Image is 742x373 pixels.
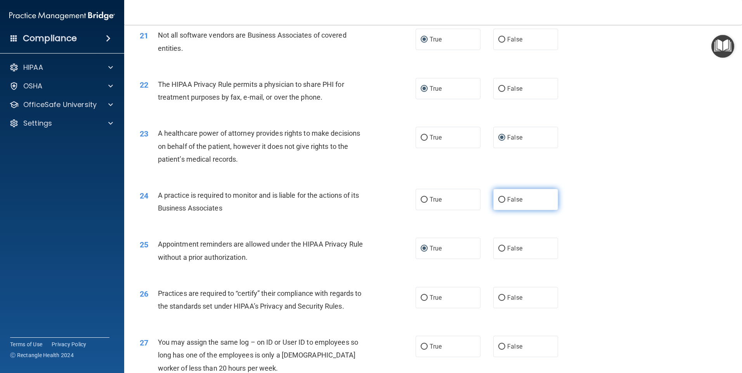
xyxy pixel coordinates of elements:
span: You may assign the same log – on ID or User ID to employees so long has one of the employees is o... [158,338,358,372]
span: True [430,343,442,350]
a: OfficeSafe University [9,100,113,109]
span: The HIPAA Privacy Rule permits a physician to share PHI for treatment purposes by fax, e-mail, or... [158,80,344,101]
span: Not all software vendors are Business Associates of covered entities. [158,31,347,52]
span: False [507,294,522,301]
img: PMB logo [9,8,115,24]
input: False [498,295,505,301]
a: Settings [9,119,113,128]
input: True [421,37,428,43]
input: False [498,86,505,92]
span: A healthcare power of attorney provides rights to make decisions on behalf of the patient, howeve... [158,129,360,163]
input: False [498,197,505,203]
span: False [507,196,522,203]
span: False [507,36,522,43]
h4: Compliance [23,33,77,44]
span: False [507,85,522,92]
span: Practices are required to “certify” their compliance with regards to the standards set under HIPA... [158,289,362,310]
span: True [430,85,442,92]
span: Appointment reminders are allowed under the HIPAA Privacy Rule without a prior authorization. [158,240,363,261]
span: 25 [140,240,148,249]
input: True [421,135,428,141]
a: HIPAA [9,63,113,72]
a: Terms of Use [10,340,42,348]
input: False [498,344,505,350]
a: Privacy Policy [52,340,87,348]
p: OfficeSafe University [23,100,97,109]
input: True [421,86,428,92]
span: True [430,245,442,252]
span: False [507,343,522,350]
p: OSHA [23,81,43,91]
span: 21 [140,31,148,40]
p: Settings [23,119,52,128]
span: A practice is required to monitor and is liable for the actions of its Business Associates [158,191,359,212]
span: 26 [140,289,148,299]
span: 24 [140,191,148,200]
span: Ⓒ Rectangle Health 2024 [10,351,74,359]
span: True [430,134,442,141]
span: 22 [140,80,148,90]
a: OSHA [9,81,113,91]
span: False [507,245,522,252]
span: True [430,36,442,43]
input: True [421,246,428,252]
span: 23 [140,129,148,138]
span: True [430,196,442,203]
button: Open Resource Center [711,35,734,58]
input: False [498,135,505,141]
span: 27 [140,338,148,347]
span: True [430,294,442,301]
input: False [498,37,505,43]
input: True [421,197,428,203]
input: True [421,295,428,301]
span: False [507,134,522,141]
p: HIPAA [23,63,43,72]
input: False [498,246,505,252]
input: True [421,344,428,350]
